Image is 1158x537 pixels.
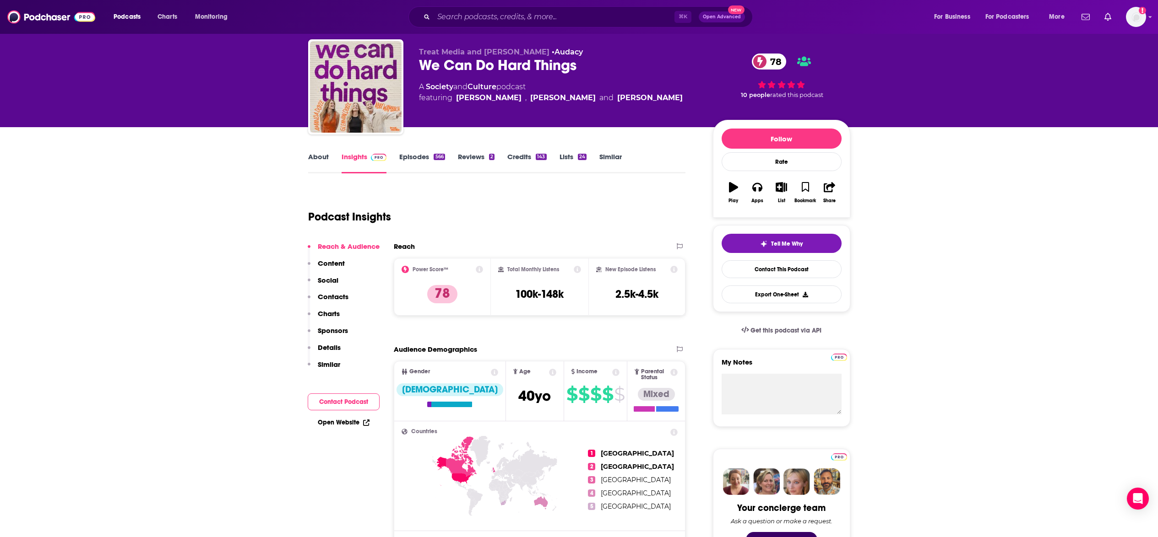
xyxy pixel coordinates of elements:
a: Episodes566 [399,152,445,173]
span: 40 yo [518,387,551,405]
a: Similar [599,152,622,173]
span: $ [578,387,589,402]
div: 78 10 peoplerated this podcast [713,48,850,104]
h1: Podcast Insights [308,210,391,224]
span: [GEOGRAPHIC_DATA] [601,476,671,484]
button: Sponsors [308,326,348,343]
div: 566 [434,154,445,160]
p: Details [318,343,341,352]
img: Sydney Profile [723,468,750,495]
span: For Business [934,11,970,23]
span: Income [576,369,598,375]
a: Society [426,82,453,91]
span: $ [590,387,601,402]
div: Ask a question or make a request. [731,517,832,525]
span: 3 [588,476,595,483]
p: 78 [427,285,457,303]
button: Apps [745,176,769,209]
span: Countries [411,429,437,435]
button: Follow [722,129,842,149]
span: $ [566,387,577,402]
span: Monitoring [195,11,228,23]
a: 78 [752,54,786,70]
a: Get this podcast via API [734,319,829,342]
div: A podcast [419,81,683,103]
div: 2 [489,154,495,160]
span: featuring [419,92,683,103]
span: and [453,82,468,91]
span: ⌘ K [674,11,691,23]
button: Social [308,276,338,293]
span: $ [602,387,613,402]
span: , [525,92,527,103]
img: User Profile [1126,7,1146,27]
span: Logged in as dw2216 [1126,7,1146,27]
h2: Power Score™ [413,266,448,273]
label: My Notes [722,358,842,374]
div: Share [823,198,836,204]
span: 2 [588,463,595,470]
p: Sponsors [318,326,348,335]
button: Export One-Sheet [722,285,842,303]
a: Abby Wambach [530,92,596,103]
span: [GEOGRAPHIC_DATA] [601,502,671,510]
div: Search podcasts, credits, & more... [417,6,761,27]
h2: Reach [394,242,415,251]
button: open menu [189,10,239,24]
svg: Add a profile image [1139,7,1146,14]
button: open menu [979,10,1043,24]
span: [GEOGRAPHIC_DATA] [601,489,671,497]
a: Open Website [318,419,370,426]
span: 1 [588,450,595,457]
a: Credits143 [507,152,546,173]
span: More [1049,11,1065,23]
h3: 2.5k-4.5k [615,287,658,301]
img: Podchaser Pro [831,453,847,461]
button: Contact Podcast [308,393,380,410]
button: Content [308,259,345,276]
button: Share [817,176,841,209]
img: Jon Profile [814,468,840,495]
a: Charts [152,10,183,24]
p: Charts [318,309,340,318]
span: 4 [588,489,595,497]
span: Treat Media and [PERSON_NAME] [419,48,549,56]
div: Play [729,198,738,204]
input: Search podcasts, credits, & more... [434,10,674,24]
span: 78 [761,54,786,70]
div: [DEMOGRAPHIC_DATA] [397,383,503,396]
div: Mixed [638,388,675,401]
span: New [728,5,745,14]
div: Open Intercom Messenger [1127,488,1149,510]
span: [GEOGRAPHIC_DATA] [601,462,674,471]
img: Podchaser - Follow, Share and Rate Podcasts [7,8,95,26]
span: and [599,92,614,103]
img: Barbara Profile [753,468,780,495]
button: tell me why sparkleTell Me Why [722,234,842,253]
span: For Podcasters [985,11,1029,23]
button: Reach & Audience [308,242,380,259]
span: • [552,48,583,56]
a: Pro website [831,352,847,361]
span: Parental Status [641,369,669,381]
button: Details [308,343,341,360]
span: Gender [409,369,430,375]
a: Audacy [555,48,583,56]
a: Contact This Podcast [722,260,842,278]
span: 5 [588,503,595,510]
p: Content [318,259,345,268]
span: [GEOGRAPHIC_DATA] [601,449,674,457]
p: Similar [318,360,340,369]
span: Open Advanced [703,15,741,19]
a: Show notifications dropdown [1101,9,1115,25]
div: List [778,198,785,204]
a: Show notifications dropdown [1078,9,1093,25]
span: Tell Me Why [771,240,803,247]
div: 143 [536,154,546,160]
div: Apps [751,198,763,204]
button: Contacts [308,292,348,309]
a: InsightsPodchaser Pro [342,152,387,173]
button: Play [722,176,745,209]
span: Age [519,369,531,375]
